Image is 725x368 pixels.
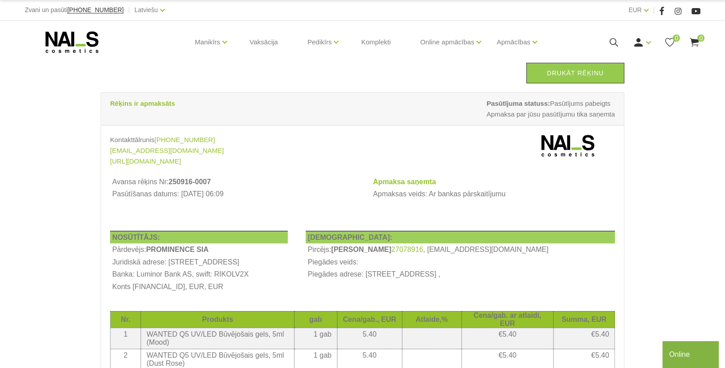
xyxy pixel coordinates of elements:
a: Pedikīrs [307,24,332,60]
th: NOSŪTĪTĀJS: [110,231,288,243]
a: EUR [628,4,642,15]
th: Summa, EUR [554,311,615,328]
td: 5.40 [337,328,402,349]
a: [PHONE_NUMBER] [67,7,124,13]
a: 27078916 [391,246,423,254]
th: Cena/gab. ar atlaidi, EUR [461,311,553,328]
span: Pasūtījums pabeigts Apmaksa par jūsu pasūtījumu tika saņemta [486,98,615,120]
b: PROMINENCE SIA [146,246,209,253]
span: | [653,4,655,16]
a: Vaksācija [243,21,285,64]
span: 0 [697,35,704,42]
iframe: chat widget [662,339,721,368]
a: [PHONE_NUMBER] [154,134,215,145]
b: 250916-0007 [169,178,211,186]
span: 0 [673,35,680,42]
td: Piegādes adrese: [STREET_ADDRESS] , [306,268,615,281]
div: Kontakttālrunis [110,134,356,145]
b: [PERSON_NAME] [331,246,391,253]
a: Apmācības [497,24,530,60]
th: Atlaide,% [402,311,461,328]
th: Banka: Luminor Bank AS, swift: RIKOLV2X [110,268,288,281]
td: Pircējs: , [EMAIL_ADDRESS][DOMAIN_NAME] [306,243,615,256]
a: Online apmācības [420,24,474,60]
th: Juridiskā adrese: [STREET_ADDRESS] [110,256,288,268]
div: Zvani un pasūti [25,4,124,16]
td: 1 gab [294,328,337,349]
td: Apmaksas veids: Ar bankas pārskaitījumu [371,188,615,201]
a: 0 [664,37,675,48]
td: €5.40 [554,328,615,349]
a: 0 [689,37,700,48]
th: Cena/gab., EUR [337,311,402,328]
th: Konts [FINANCIAL_ID], EUR, EUR [110,281,288,293]
td: Avansa rēķins izdrukāts: [DATE] 09:09:50 [110,200,353,213]
span: [PHONE_NUMBER] [67,6,124,13]
a: [EMAIL_ADDRESS][DOMAIN_NAME] [110,145,224,156]
td: Pasūtīšanas datums: [DATE] 06:09 [110,188,353,201]
a: [URL][DOMAIN_NAME] [110,156,181,167]
td: WANTED Q5 UV/LED Būvējošais gels, 5ml (Mood) [141,328,294,349]
a: Manikīrs [195,24,220,60]
td: Pārdevējs: [110,243,288,256]
td: €5.40 [461,328,553,349]
a: Latviešu [134,4,158,15]
th: gab [294,311,337,328]
th: Avansa rēķins Nr: [110,176,353,188]
span: | [128,4,130,16]
td: 1 [111,328,141,349]
th: [DEMOGRAPHIC_DATA]: [306,231,615,243]
td: Piegādes veids: [306,256,615,268]
strong: Rēķins ir apmaksāts [110,100,175,107]
a: Drukāt rēķinu [526,63,624,83]
th: Produkts [141,311,294,328]
strong: Pasūtījuma statuss: [486,100,550,107]
th: Nr. [111,311,141,328]
a: Komplekti [354,21,398,64]
strong: Apmaksa saņemta [373,178,436,186]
